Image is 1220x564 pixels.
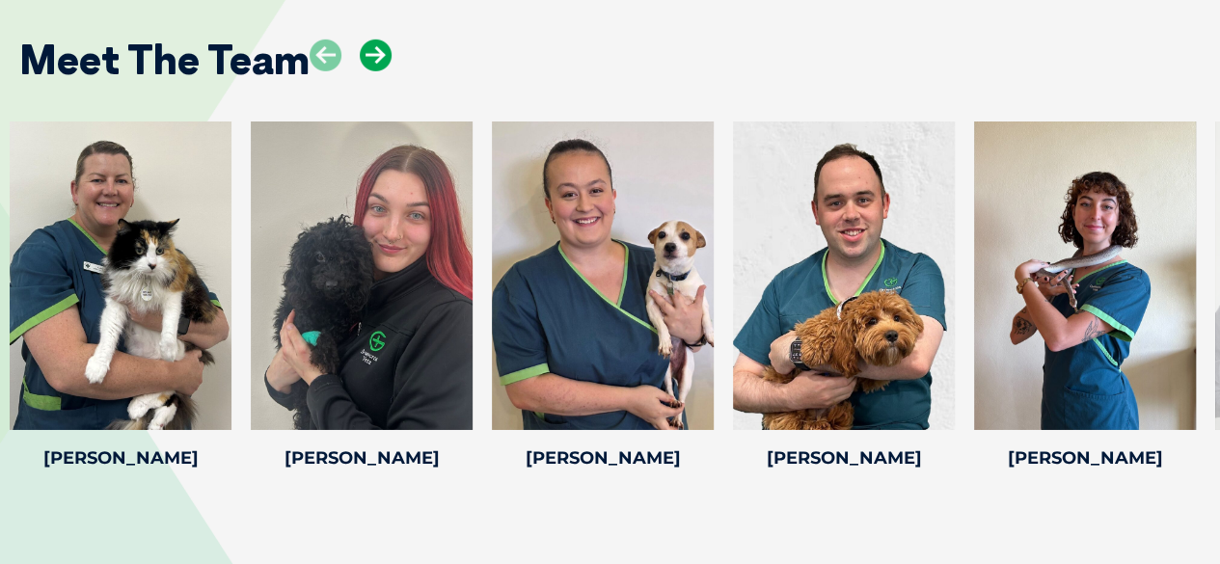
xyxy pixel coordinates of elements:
h4: [PERSON_NAME] [10,449,231,467]
h4: [PERSON_NAME] [733,449,955,467]
h2: Meet The Team [19,40,310,80]
h4: [PERSON_NAME] [974,449,1196,467]
h4: [PERSON_NAME] [251,449,473,467]
h4: [PERSON_NAME] [492,449,714,467]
